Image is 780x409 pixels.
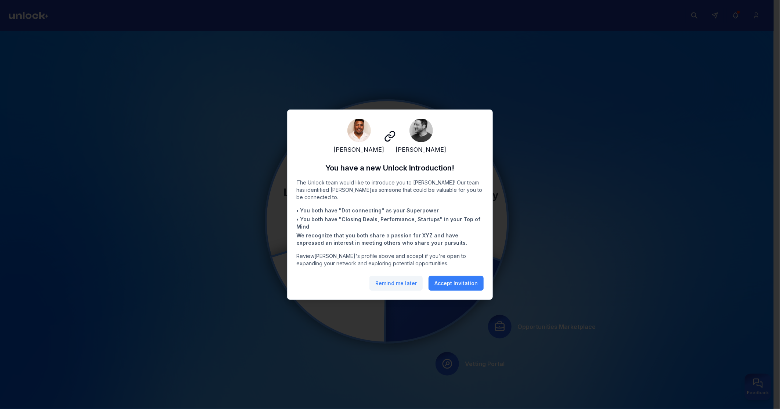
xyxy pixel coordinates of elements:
img: Headshot.jpg [409,119,433,142]
li: • You both have " Closing Deals, Performance, Startups " in your Top of Mind [296,216,484,230]
span: [PERSON_NAME] [334,145,384,154]
li: We recognize that you both share a passion for XYZ and have expressed an interest in meeting othe... [296,232,484,247]
button: Remind me later [369,276,423,291]
span: [PERSON_NAME] [396,145,447,154]
button: Accept Invitation [429,276,484,291]
p: Review [PERSON_NAME] 's profile above and accept if you're open to expanding your network and exp... [296,252,484,267]
h2: You have a new Unlock Introduction! [296,163,484,173]
p: The Unlock team would like to introduce you to [PERSON_NAME] ! Our team has identified [PERSON_NA... [296,179,484,201]
img: 926A1835.jpg [347,119,371,142]
li: • You both have " Dot connecting " as your Superpower [296,207,484,214]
